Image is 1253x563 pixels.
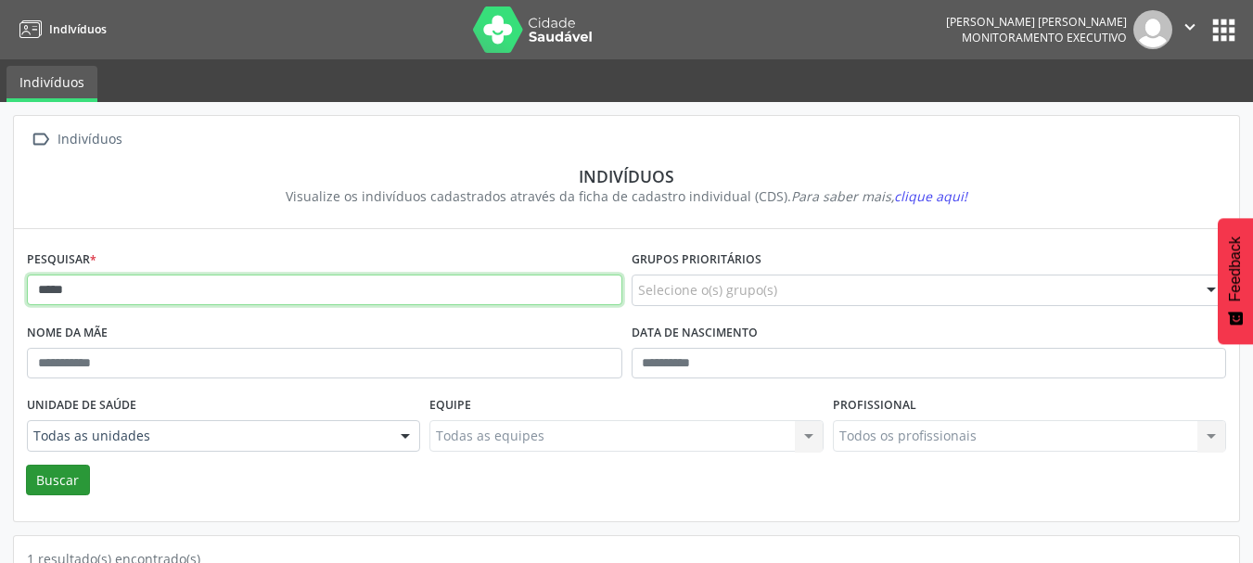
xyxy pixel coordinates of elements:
[33,427,382,445] span: Todas as unidades
[27,391,136,420] label: Unidade de saúde
[1208,14,1240,46] button: apps
[40,186,1213,206] div: Visualize os indivíduos cadastrados através da ficha de cadastro individual (CDS).
[13,14,107,45] a: Indivíduos
[6,66,97,102] a: Indivíduos
[632,246,761,275] label: Grupos prioritários
[27,246,96,275] label: Pesquisar
[27,319,108,348] label: Nome da mãe
[54,126,125,153] div: Indivíduos
[40,166,1213,186] div: Indivíduos
[962,30,1127,45] span: Monitoramento Executivo
[429,391,471,420] label: Equipe
[833,391,916,420] label: Profissional
[1133,10,1172,49] img: img
[49,21,107,37] span: Indivíduos
[1227,237,1244,301] span: Feedback
[894,187,967,205] span: clique aqui!
[1172,10,1208,49] button: 
[27,126,125,153] a:  Indivíduos
[946,14,1127,30] div: [PERSON_NAME] [PERSON_NAME]
[1218,218,1253,344] button: Feedback - Mostrar pesquisa
[27,126,54,153] i: 
[638,280,777,300] span: Selecione o(s) grupo(s)
[791,187,967,205] i: Para saber mais,
[632,319,758,348] label: Data de nascimento
[1180,17,1200,37] i: 
[26,465,90,496] button: Buscar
